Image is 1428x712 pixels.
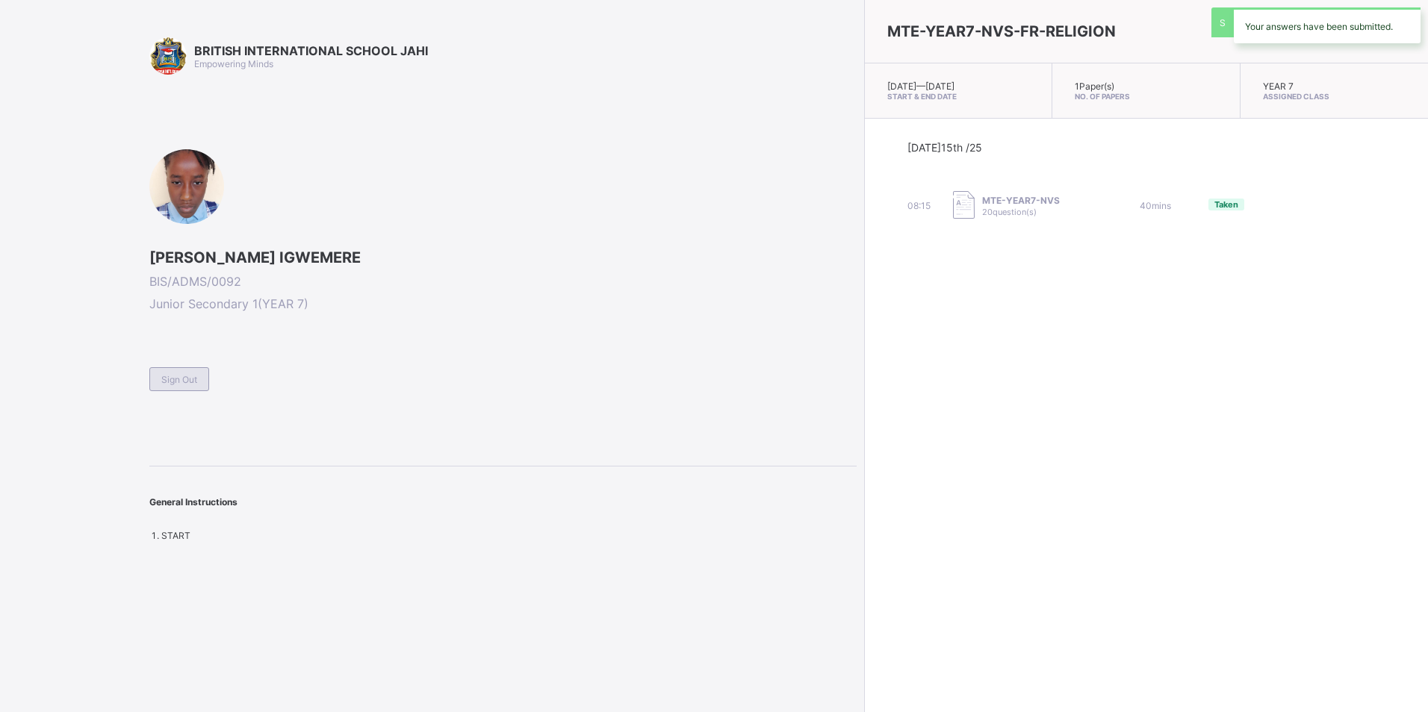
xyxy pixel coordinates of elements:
[1075,92,1217,101] span: No. of Papers
[1140,200,1171,211] span: 40 mins
[887,81,954,92] span: [DATE] — [DATE]
[161,530,190,541] span: START
[982,207,1037,217] span: 20 question(s)
[982,195,1060,206] span: MTE-YEAR7-NVS
[1214,199,1238,210] span: Taken
[149,274,857,289] span: BIS/ADMS/0092
[907,141,982,154] span: [DATE] 15th /25
[887,22,1116,40] span: MTE-YEAR7-NVS-FR-RELIGION
[1263,92,1406,101] span: Assigned Class
[161,374,197,385] span: Sign Out
[907,200,931,211] span: 08:15
[1234,7,1421,43] div: Your answers have been submitted.
[194,43,428,58] span: BRITISH INTERNATIONAL SCHOOL JAHI
[149,249,857,266] span: [PERSON_NAME] IGWEMERE
[1263,81,1294,92] span: YEAR 7
[887,92,1029,101] span: Start & End Date
[149,496,238,508] span: General Instructions
[149,296,857,311] span: Junior Secondary 1 ( YEAR 7 )
[1075,81,1114,92] span: 1 Paper(s)
[953,191,975,219] img: take_paper.cd97e1aca70de81545fe8e300f84619e.svg
[194,58,273,69] span: Empowering Minds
